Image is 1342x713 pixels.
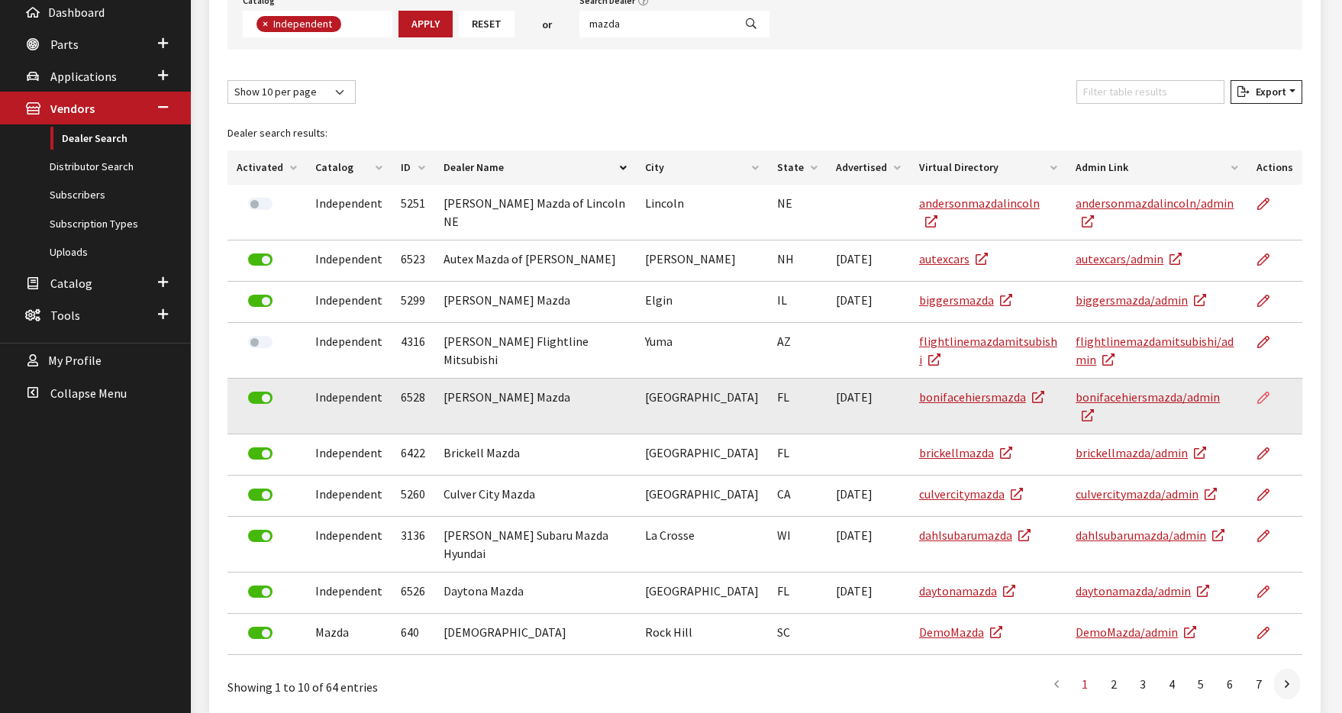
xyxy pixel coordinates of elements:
td: WI [768,517,827,573]
a: 7 [1245,669,1273,699]
a: 4 [1158,669,1186,699]
span: Parts [50,37,79,52]
a: Edit Dealer [1257,573,1282,611]
td: [DEMOGRAPHIC_DATA] [434,614,636,655]
td: AZ [768,323,827,379]
td: IL [768,282,827,323]
a: biggersmazda [919,292,1012,308]
a: dahlsubarumazda [919,527,1031,543]
label: Deactivate Dealer [248,489,273,501]
a: Edit Dealer [1257,240,1282,279]
td: Independent [306,185,392,240]
a: brickellmazda/admin [1076,445,1206,460]
a: daytonamazda/admin [1076,583,1209,598]
label: Activate Dealer [248,198,273,210]
span: My Profile [48,353,102,369]
a: bonifacehiersmazda/admin [1076,389,1220,423]
a: biggersmazda/admin [1076,292,1206,308]
span: Independent [272,17,336,31]
td: Independent [306,517,392,573]
td: Independent [306,282,392,323]
td: 6422 [392,434,434,476]
a: Edit Dealer [1257,185,1282,223]
a: andersonmazdalincoln/admin [1076,195,1234,229]
th: City: activate to sort column ascending [636,150,768,185]
td: Autex Mazda of [PERSON_NAME] [434,240,636,282]
a: 5 [1187,669,1215,699]
span: Tools [50,308,80,323]
th: Activated: activate to sort column ascending [227,150,306,185]
td: [DATE] [827,476,910,517]
label: Deactivate Dealer [248,530,273,542]
td: 5251 [392,185,434,240]
a: culvercitymazda [919,486,1023,502]
td: [PERSON_NAME] [636,240,768,282]
td: [PERSON_NAME] Mazda [434,282,636,323]
td: Mazda [306,614,392,655]
td: [DATE] [827,379,910,434]
a: Edit Dealer [1257,323,1282,361]
th: Actions [1247,150,1302,185]
a: bonifacehiersmazda [919,389,1044,405]
caption: Dealer search results: [227,116,1302,150]
a: brickellmazda [919,445,1012,460]
td: 6523 [392,240,434,282]
span: Export [1250,85,1286,98]
a: flightlinemazdamitsubishi/admin [1076,334,1234,367]
a: 6 [1216,669,1244,699]
button: Remove item [256,16,272,32]
td: [GEOGRAPHIC_DATA] [636,573,768,614]
td: [GEOGRAPHIC_DATA] [636,434,768,476]
td: 5299 [392,282,434,323]
label: Activate Dealer [248,336,273,348]
a: andersonmazdalincoln [919,195,1040,229]
span: or [542,17,552,33]
span: Collapse Menu [50,386,127,401]
button: Reset [459,11,515,37]
a: Edit Dealer [1257,517,1282,555]
span: Vendors [50,102,95,117]
td: Independent [306,323,392,379]
td: Independent [306,476,392,517]
td: Independent [306,573,392,614]
label: Deactivate Dealer [248,295,273,307]
td: Independent [306,379,392,434]
td: Yuma [636,323,768,379]
a: Edit Dealer [1257,476,1282,514]
td: FL [768,573,827,614]
td: [DATE] [827,240,910,282]
td: FL [768,434,827,476]
span: Catalog [50,276,92,291]
td: [PERSON_NAME] Mazda of Lincoln NE [434,185,636,240]
td: 4316 [392,323,434,379]
td: [DATE] [827,517,910,573]
td: Rock Hill [636,614,768,655]
a: 1 [1071,669,1098,699]
label: Deactivate Dealer [248,392,273,404]
button: Export [1231,80,1302,104]
td: Independent [306,434,392,476]
td: Independent [306,240,392,282]
td: La Crosse [636,517,768,573]
a: daytonamazda [919,583,1015,598]
a: DemoMazda/admin [1076,624,1196,640]
td: 3136 [392,517,434,573]
th: State: activate to sort column ascending [768,150,827,185]
input: Search [579,11,734,37]
label: Deactivate Dealer [248,447,273,460]
td: [DATE] [827,282,910,323]
span: Dashboard [48,5,105,20]
td: Daytona Mazda [434,573,636,614]
th: Dealer Name: activate to sort column descending [434,150,636,185]
span: Select [243,11,392,37]
button: Search [733,11,769,37]
th: Virtual Directory: activate to sort column ascending [910,150,1066,185]
td: [PERSON_NAME] Mazda [434,379,636,434]
a: 3 [1129,669,1157,699]
div: Showing 1 to 10 of 64 entries [227,667,665,696]
a: Edit Dealer [1257,282,1282,320]
td: NE [768,185,827,240]
td: SC [768,614,827,655]
td: [DATE] [827,573,910,614]
td: Brickell Mazda [434,434,636,476]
